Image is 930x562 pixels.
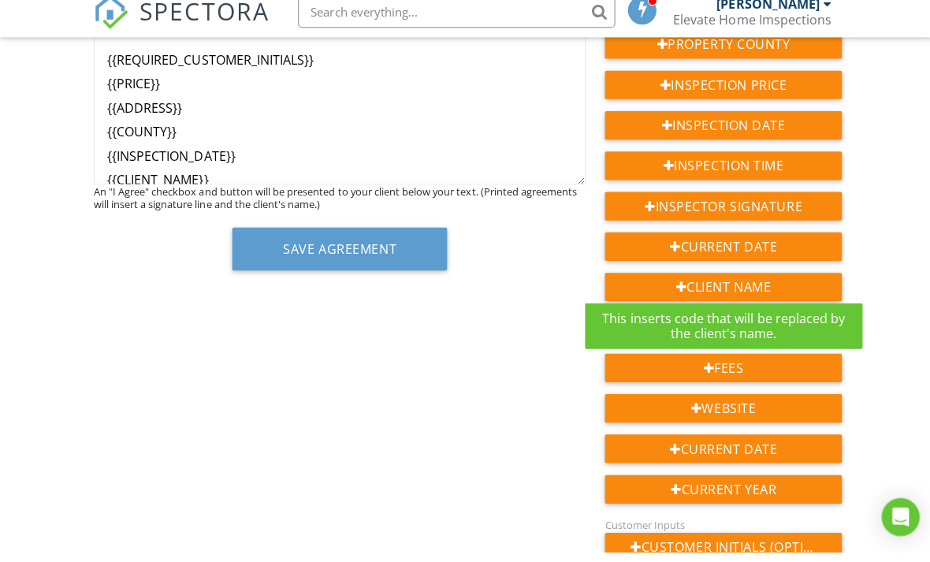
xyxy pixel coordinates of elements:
label: Customer Inputs [601,528,681,542]
div: Current Date [601,445,837,474]
p: {{INSPECTION_DATE}} [106,160,569,177]
p: {{PRICE}} [106,87,569,105]
p: {{CLIENT_NAME}} [106,184,569,201]
div: Fees [601,365,837,393]
p: {{REQUIRED_CUSTOMER_INITIALS}} [106,64,569,81]
input: Search everything... [296,9,612,41]
span: SPECTORA [139,8,268,41]
div: Inspection Date [601,124,837,152]
div: Website [601,405,837,434]
p: {{COUNTY}} [106,136,569,153]
div: Client Name [601,285,837,313]
div: Current Year [601,486,837,514]
div: Property County [601,43,837,72]
p: {{ADDRESS}} [106,112,569,129]
div: Inspection Time [601,164,837,192]
div: An "I Agree" checkbox and button will be presented to your client below your text. (Printed agree... [93,197,582,222]
a: SPECTORA [93,21,268,54]
div: Elevate Home Imspections [669,25,827,41]
div: Current Date [601,244,837,273]
div: Open Intercom Messenger [876,508,914,546]
div: Inspector Signature [601,204,837,233]
div: Services [601,325,837,353]
img: The Best Home Inspection Software - Spectora [93,8,128,43]
button: Save Agreement [231,240,445,282]
div: Inspection Price [601,84,837,112]
div: [PERSON_NAME] [712,9,815,25]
